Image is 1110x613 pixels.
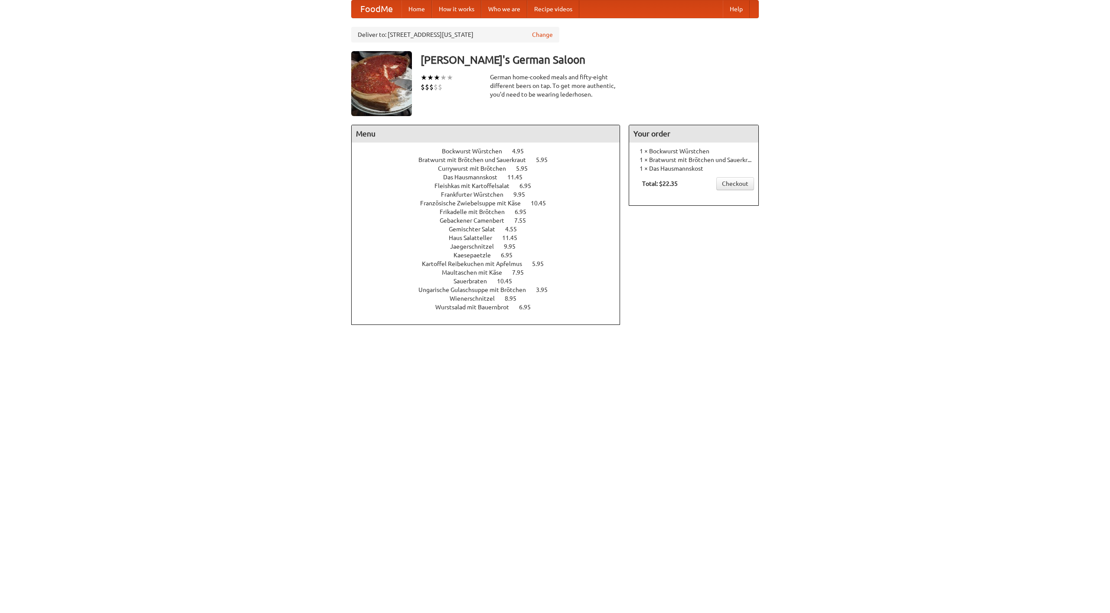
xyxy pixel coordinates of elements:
span: Currywurst mit Brötchen [438,165,515,172]
span: 9.95 [513,191,534,198]
span: 11.45 [502,234,526,241]
a: Bockwurst Würstchen 4.95 [442,148,540,155]
a: Home [402,0,432,18]
span: 4.95 [512,148,532,155]
span: 9.95 [504,243,524,250]
div: Deliver to: [STREET_ADDRESS][US_STATE] [351,27,559,42]
span: Wienerschnitzel [450,295,503,302]
span: Jaegerschnitzel [450,243,503,250]
li: $ [438,82,442,92]
a: Maultaschen mit Käse 7.95 [442,269,540,276]
span: 7.55 [514,217,535,224]
h4: Menu [352,125,620,143]
li: $ [421,82,425,92]
h3: [PERSON_NAME]'s German Saloon [421,51,759,68]
span: 11.45 [507,174,531,181]
span: Das Hausmannskost [443,174,506,181]
li: ★ [434,73,440,82]
span: 8.95 [505,295,525,302]
span: 7.95 [512,269,532,276]
span: Fleishkas mit Kartoffelsalat [434,182,518,189]
a: Currywurst mit Brötchen 5.95 [438,165,544,172]
li: $ [434,82,438,92]
h4: Your order [629,125,758,143]
span: Sauerbraten [454,278,496,285]
a: Kartoffel Reibekuchen mit Apfelmus 5.95 [422,260,560,267]
span: 6.95 [515,208,535,215]
span: 6.95 [519,182,540,189]
span: 10.45 [497,278,521,285]
a: Frankfurter Würstchen 9.95 [441,191,541,198]
span: 6.95 [519,304,539,311]
span: Bratwurst mit Brötchen und Sauerkraut [418,156,535,163]
a: Recipe videos [527,0,579,18]
a: Fleishkas mit Kartoffelsalat 6.95 [434,182,547,189]
a: Haus Salatteller 11.45 [449,234,533,241]
span: 10.45 [531,200,555,207]
a: FoodMe [352,0,402,18]
span: Gebackener Camenbert [440,217,513,224]
a: Gemischter Salat 4.55 [449,226,533,233]
span: Maultaschen mit Käse [442,269,511,276]
span: Kaesepaetzle [454,252,499,259]
span: 5.95 [536,156,556,163]
a: Checkout [716,177,754,190]
span: Ungarische Gulaschsuppe mit Brötchen [418,286,535,293]
li: ★ [447,73,453,82]
li: ★ [421,73,427,82]
span: Französische Zwiebelsuppe mit Käse [420,200,529,207]
li: 1 × Bratwurst mit Brötchen und Sauerkraut [633,156,754,164]
a: Das Hausmannskost 11.45 [443,174,539,181]
a: Sauerbraten 10.45 [454,278,528,285]
a: Ungarische Gulaschsuppe mit Brötchen 3.95 [418,286,564,293]
span: Gemischter Salat [449,226,504,233]
a: Jaegerschnitzel 9.95 [450,243,532,250]
a: How it works [432,0,481,18]
a: Who we are [481,0,527,18]
b: Total: $22.35 [642,180,678,187]
li: $ [429,82,434,92]
img: angular.jpg [351,51,412,116]
a: Bratwurst mit Brötchen und Sauerkraut 5.95 [418,156,564,163]
a: Kaesepaetzle 6.95 [454,252,529,259]
a: Frikadelle mit Brötchen 6.95 [440,208,542,215]
span: Haus Salatteller [449,234,501,241]
span: Frikadelle mit Brötchen [440,208,513,215]
li: 1 × Das Hausmannskost [633,164,754,173]
span: 5.95 [516,165,536,172]
a: Change [532,30,553,39]
a: Französische Zwiebelsuppe mit Käse 10.45 [420,200,562,207]
span: Bockwurst Würstchen [442,148,511,155]
span: 3.95 [536,286,556,293]
span: 4.55 [505,226,526,233]
a: Gebackener Camenbert 7.55 [440,217,542,224]
a: Help [723,0,750,18]
li: ★ [427,73,434,82]
li: ★ [440,73,447,82]
div: German home-cooked meals and fifty-eight different beers on tap. To get more authentic, you'd nee... [490,73,620,99]
li: $ [425,82,429,92]
span: Frankfurter Würstchen [441,191,512,198]
li: 1 × Bockwurst Würstchen [633,147,754,156]
a: Wienerschnitzel 8.95 [450,295,532,302]
span: Kartoffel Reibekuchen mit Apfelmus [422,260,531,267]
a: Wurstsalad mit Bauernbrot 6.95 [435,304,547,311]
span: 6.95 [501,252,521,259]
span: 5.95 [532,260,552,267]
span: Wurstsalad mit Bauernbrot [435,304,518,311]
